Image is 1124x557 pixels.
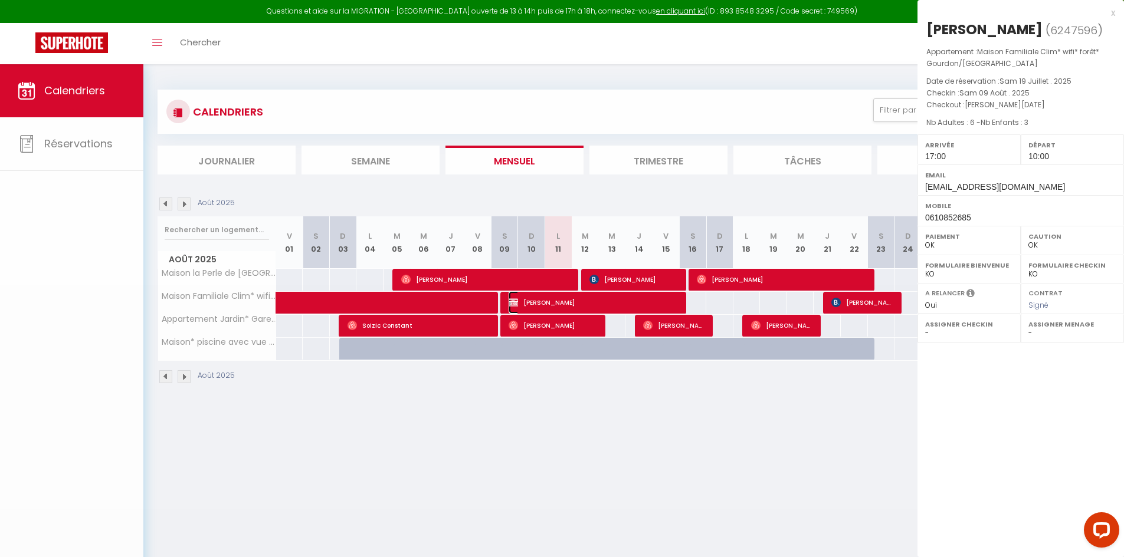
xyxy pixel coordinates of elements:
[981,117,1028,127] span: Nb Enfants : 3
[925,288,965,298] label: A relancer
[926,117,1028,127] span: Nb Adultes : 6 -
[925,230,1013,242] label: Paiement
[926,99,1115,111] p: Checkout :
[1028,230,1116,242] label: Caution
[925,318,1013,330] label: Assigner Checkin
[966,288,975,301] i: Sélectionner OUI si vous souhaiter envoyer les séquences de messages post-checkout
[925,139,1013,151] label: Arrivée
[925,213,971,222] span: 0610852685
[925,200,1116,212] label: Mobile
[925,169,1116,181] label: Email
[1074,507,1124,557] iframe: LiveChat chat widget
[926,47,1099,68] span: Maison Familiale Clim* wifi* forêt* Gourdon/[GEOGRAPHIC_DATA]
[925,259,1013,271] label: Formulaire Bienvenue
[926,20,1043,39] div: [PERSON_NAME]
[1050,23,1097,38] span: 6247596
[926,46,1115,70] p: Appartement :
[959,88,1030,98] span: Sam 09 Août . 2025
[965,100,1045,110] span: [PERSON_NAME][DATE]
[1028,151,1049,161] span: 10:00
[1028,259,1116,271] label: Formulaire Checkin
[925,182,1065,192] span: [EMAIL_ADDRESS][DOMAIN_NAME]
[1028,139,1116,151] label: Départ
[1028,300,1048,310] span: Signé
[917,6,1115,20] div: x
[925,151,946,161] span: 17:00
[926,75,1115,87] p: Date de réservation :
[926,87,1115,99] p: Checkin :
[1046,22,1103,38] span: ( )
[1028,288,1063,296] label: Contrat
[1000,76,1071,86] span: Sam 19 Juillet . 2025
[1028,318,1116,330] label: Assigner Menage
